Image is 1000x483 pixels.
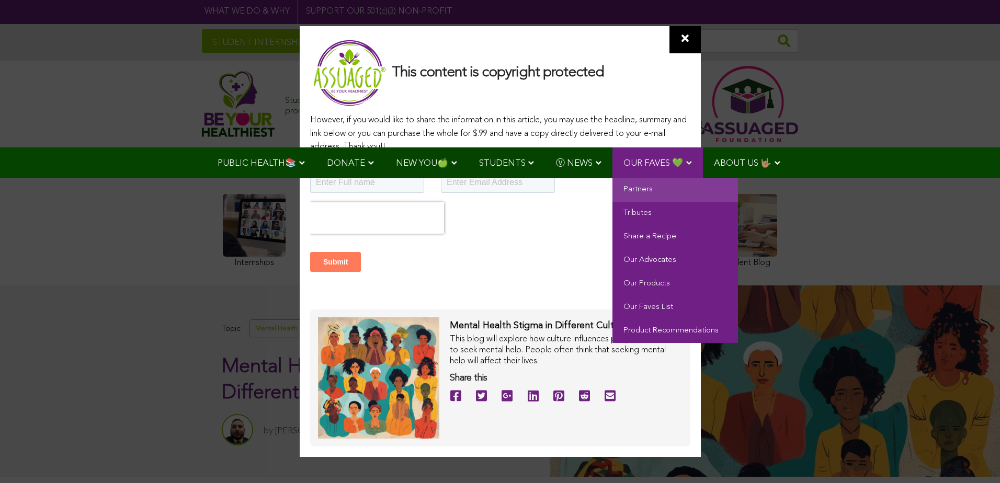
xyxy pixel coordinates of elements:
p: However, if you would like to share the information in this article, you may use the headline, su... [310,114,690,154]
h4: Share this [450,372,683,384]
a: Our Advocates [612,249,738,272]
a: Partners [612,178,738,202]
span: Ⓥ NEWS [556,159,593,168]
a: Tributes [612,202,738,225]
img: Assuaged Logo [310,37,389,109]
div: Navigation Menu [202,147,798,178]
a: Product Recommendations [612,319,738,343]
div: This blog will explore how culture influences people's decisions to seek mental help. People ofte... [450,334,683,366]
span: ABOUT US 🤟🏽 [714,159,771,168]
span: Mental Health Stigma in Different Cultures [450,321,631,330]
img: copyright image [318,317,439,439]
span: PUBLIC HEALTH📚 [218,159,296,168]
a: Our Faves List [612,296,738,319]
h3: This content is copyright protected [310,37,690,109]
span: NEW YOU🍏 [396,159,448,168]
span: OUR FAVES 💚 [623,159,683,168]
a: Our Products [612,272,738,296]
span: STUDENTS [479,159,526,168]
iframe: Chat Widget [948,433,1000,483]
iframe: Form 0 [310,159,690,309]
a: Share a Recipe [612,225,738,249]
span: DONATE [327,159,365,168]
